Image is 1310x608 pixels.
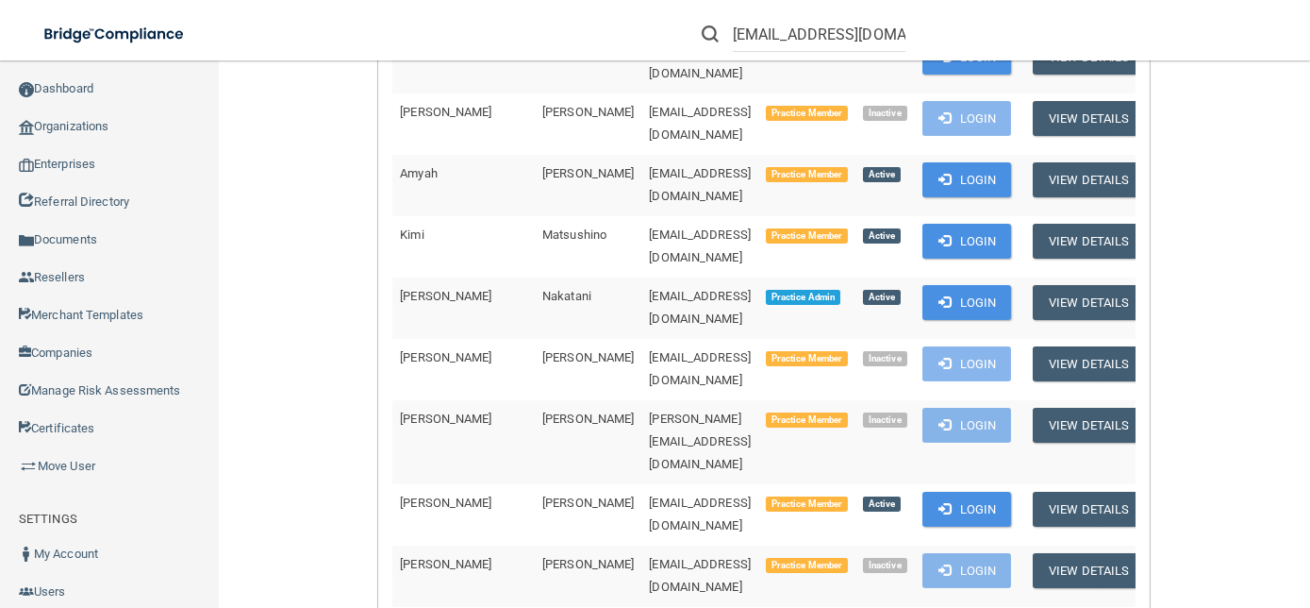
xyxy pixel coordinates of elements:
[542,105,634,119] span: [PERSON_NAME]
[400,289,491,303] span: [PERSON_NAME]
[1033,285,1144,320] button: View Details
[542,166,634,180] span: [PERSON_NAME]
[733,17,905,52] input: Search
[922,224,1012,259] button: Login
[863,106,907,121] span: Inactive
[702,25,719,42] img: ic-search.3b580494.png
[19,82,34,97] img: ic_dashboard_dark.d01f4a41.png
[28,15,202,54] img: bridge_compliance_login_screen.278c3ca4.svg
[400,496,491,510] span: [PERSON_NAME]
[1033,162,1144,197] button: View Details
[863,558,907,573] span: Inactive
[542,228,606,242] span: Matsushino
[766,351,848,366] span: Practice Member
[542,557,634,571] span: [PERSON_NAME]
[863,413,907,428] span: Inactive
[863,351,907,366] span: Inactive
[1033,492,1144,527] button: View Details
[1033,224,1144,259] button: View Details
[19,270,34,285] img: ic_reseller.de258add.png
[922,492,1012,527] button: Login
[19,233,34,248] img: icon-documents.8dae5593.png
[766,413,848,428] span: Practice Member
[1033,553,1144,588] button: View Details
[649,166,751,203] span: [EMAIL_ADDRESS][DOMAIN_NAME]
[19,159,34,172] img: enterprise.0d942306.png
[400,350,491,364] span: [PERSON_NAME]
[19,508,77,531] label: SETTINGS
[1033,408,1144,443] button: View Details
[649,350,751,387] span: [EMAIL_ADDRESS][DOMAIN_NAME]
[922,408,1012,443] button: Login
[19,584,34,600] img: icon-users.e205127d.png
[400,105,491,119] span: [PERSON_NAME]
[922,162,1012,197] button: Login
[766,290,840,305] span: Practice Admin
[1033,346,1144,381] button: View Details
[649,557,751,594] span: [EMAIL_ADDRESS][DOMAIN_NAME]
[922,101,1012,136] button: Login
[863,167,901,182] span: Active
[542,350,634,364] span: [PERSON_NAME]
[649,496,751,532] span: [EMAIL_ADDRESS][DOMAIN_NAME]
[863,290,901,305] span: Active
[400,412,491,426] span: [PERSON_NAME]
[542,412,634,426] span: [PERSON_NAME]
[400,557,491,571] span: [PERSON_NAME]
[922,553,1012,588] button: Login
[400,228,423,242] span: Kimi
[542,289,591,303] span: Nakatani
[766,558,848,573] span: Practice Member
[1033,101,1144,136] button: View Details
[649,412,751,471] span: [PERSON_NAME][EMAIL_ADDRESS][DOMAIN_NAME]
[766,228,848,244] span: Practice Member
[542,496,634,510] span: [PERSON_NAME]
[19,457,38,476] img: briefcase.64adab9b.png
[766,497,848,512] span: Practice Member
[766,167,848,182] span: Practice Member
[922,285,1012,320] button: Login
[649,289,751,326] span: [EMAIL_ADDRESS][DOMAIN_NAME]
[400,166,438,180] span: Amyah
[863,228,901,244] span: Active
[19,547,34,562] img: ic_user_dark.df1a06c3.png
[766,106,848,121] span: Practice Member
[863,497,901,512] span: Active
[19,120,34,135] img: organization-icon.f8decf85.png
[922,346,1012,381] button: Login
[649,228,751,264] span: [EMAIL_ADDRESS][DOMAIN_NAME]
[649,105,751,142] span: [EMAIL_ADDRESS][DOMAIN_NAME]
